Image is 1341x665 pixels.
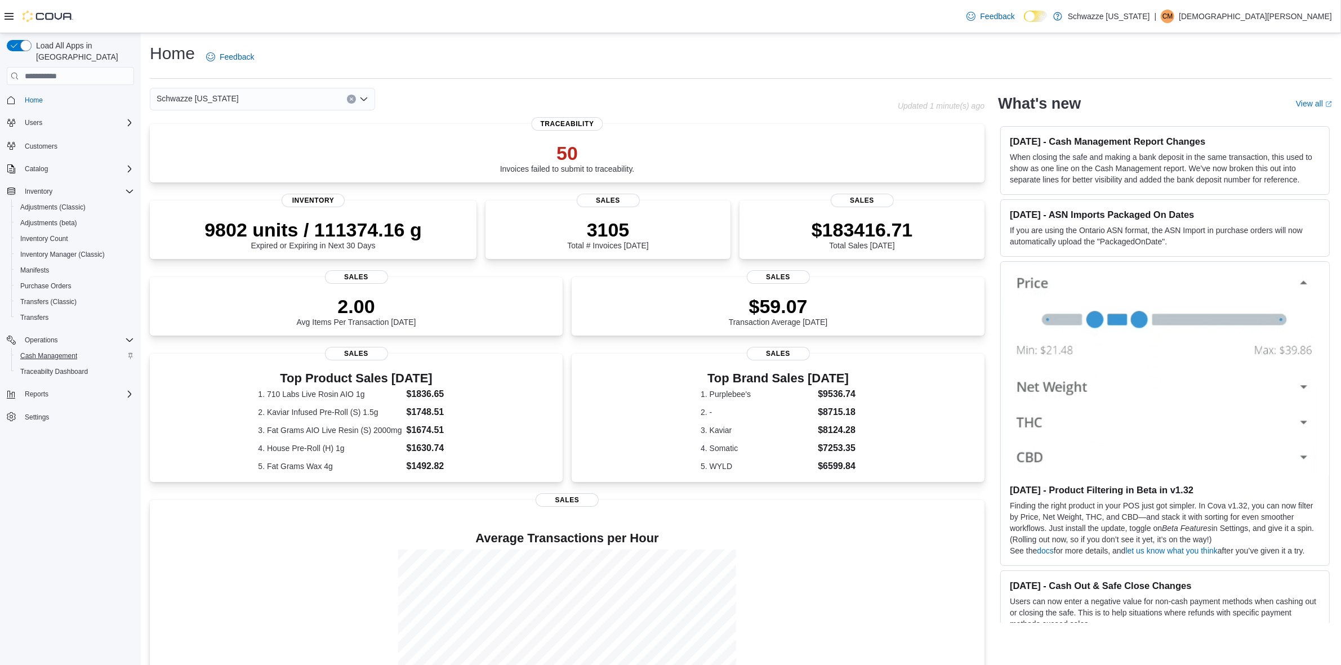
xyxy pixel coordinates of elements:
[16,311,134,324] span: Transfers
[20,93,134,107] span: Home
[701,389,813,400] dt: 1. Purplebee's
[159,532,975,545] h4: Average Transactions per Hour
[11,348,139,364] button: Cash Management
[701,407,813,418] dt: 2. -
[11,231,139,247] button: Inventory Count
[980,11,1014,22] span: Feedback
[23,11,73,22] img: Cova
[16,279,134,293] span: Purchase Orders
[16,365,134,378] span: Traceabilty Dashboard
[1010,209,1320,220] h3: [DATE] - ASN Imports Packaged On Dates
[962,5,1019,28] a: Feedback
[577,194,640,207] span: Sales
[567,218,648,250] div: Total # Invoices [DATE]
[7,87,134,454] nav: Complex example
[25,96,43,105] span: Home
[20,297,77,306] span: Transfers (Classic)
[16,365,92,378] a: Traceabilty Dashboard
[11,247,139,262] button: Inventory Manager (Classic)
[20,282,72,291] span: Purchase Orders
[11,364,139,380] button: Traceabilty Dashboard
[204,218,422,250] div: Expired or Expiring in Next 30 Days
[1126,546,1218,555] a: let us know what you think
[20,333,63,347] button: Operations
[25,187,52,196] span: Inventory
[11,215,139,231] button: Adjustments (beta)
[20,162,134,176] span: Catalog
[20,367,88,376] span: Traceabilty Dashboard
[11,294,139,310] button: Transfers (Classic)
[1155,10,1157,23] p: |
[729,295,828,318] p: $59.07
[16,232,134,246] span: Inventory Count
[20,410,54,424] a: Settings
[500,142,635,164] p: 50
[2,115,139,131] button: Users
[407,441,455,455] dd: $1630.74
[20,203,86,212] span: Adjustments (Classic)
[20,218,77,227] span: Adjustments (beta)
[16,200,134,214] span: Adjustments (Classic)
[701,443,813,454] dt: 4. Somatic
[500,142,635,173] div: Invoices failed to submit to traceability.
[16,216,134,230] span: Adjustments (beta)
[1010,500,1320,545] p: Finding the right product in your POS just got simpler. In Cova v1.32, you can now filter by Pric...
[359,95,368,104] button: Open list of options
[157,92,239,105] span: Schwazze [US_STATE]
[1010,225,1320,247] p: If you are using the Ontario ASN format, the ASN Import in purchase orders will now automatically...
[747,347,810,360] span: Sales
[258,372,454,385] h3: Top Product Sales [DATE]
[25,336,58,345] span: Operations
[2,184,139,199] button: Inventory
[16,295,134,309] span: Transfers (Classic)
[818,423,856,437] dd: $8124.28
[1010,484,1320,496] h3: [DATE] - Product Filtering in Beta in v1.32
[20,93,47,107] a: Home
[1010,136,1320,147] h3: [DATE] - Cash Management Report Changes
[11,262,139,278] button: Manifests
[20,139,134,153] span: Customers
[20,116,134,130] span: Users
[1068,10,1150,23] p: Schwazze [US_STATE]
[20,387,53,401] button: Reports
[16,200,90,214] a: Adjustments (Classic)
[258,443,402,454] dt: 4. House Pre-Roll (H) 1g
[20,250,105,259] span: Inventory Manager (Classic)
[258,461,402,472] dt: 5. Fat Grams Wax 4g
[20,333,134,347] span: Operations
[1296,99,1332,108] a: View allExternal link
[407,459,455,473] dd: $1492.82
[812,218,913,241] p: $183416.71
[1037,546,1054,555] a: docs
[567,218,648,241] p: 3105
[1161,10,1174,23] div: Christian Mueller
[347,95,356,104] button: Clear input
[220,51,254,63] span: Feedback
[407,423,455,437] dd: $1674.51
[25,413,49,422] span: Settings
[818,459,856,473] dd: $6599.84
[20,410,134,424] span: Settings
[20,185,57,198] button: Inventory
[1325,101,1332,108] svg: External link
[150,42,195,65] h1: Home
[407,405,455,419] dd: $1748.51
[11,310,139,325] button: Transfers
[1010,545,1320,556] p: See the for more details, and after you’ve given it a try.
[2,386,139,402] button: Reports
[1162,524,1211,533] em: Beta Features
[16,295,81,309] a: Transfers (Classic)
[1179,10,1332,23] p: [DEMOGRAPHIC_DATA][PERSON_NAME]
[11,199,139,215] button: Adjustments (Classic)
[297,295,416,327] div: Avg Items Per Transaction [DATE]
[20,140,62,153] a: Customers
[20,116,47,130] button: Users
[536,493,599,507] span: Sales
[325,270,388,284] span: Sales
[20,313,48,322] span: Transfers
[747,270,810,284] span: Sales
[16,311,53,324] a: Transfers
[701,425,813,436] dt: 3. Kaviar
[325,347,388,360] span: Sales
